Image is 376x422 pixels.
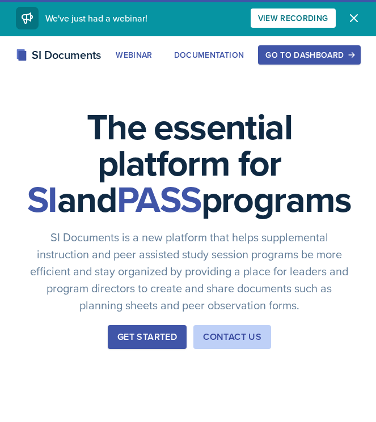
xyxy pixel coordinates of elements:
button: Webinar [108,45,159,65]
div: Go to Dashboard [265,50,353,59]
div: Documentation [174,50,244,59]
div: View Recording [258,14,328,23]
button: Go to Dashboard [258,45,360,65]
span: We've just had a webinar! [45,12,147,24]
button: Documentation [167,45,252,65]
button: View Recording [251,8,336,28]
div: Contact Us [203,330,261,344]
div: SI Documents [16,46,101,63]
div: Webinar [116,50,152,59]
button: Contact Us [193,325,271,349]
div: Get Started [117,330,177,344]
button: Get Started [108,325,187,349]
